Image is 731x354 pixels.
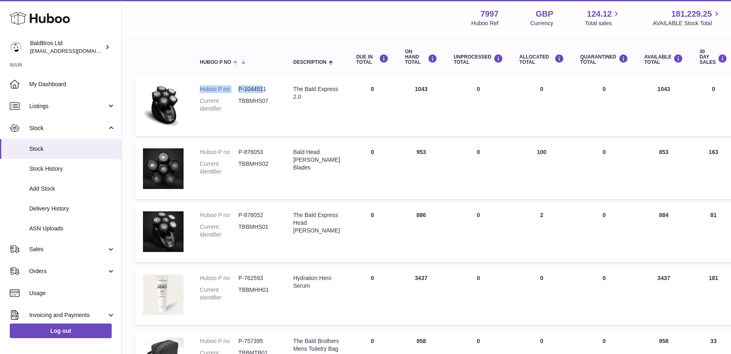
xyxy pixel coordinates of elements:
[603,275,606,281] span: 0
[585,20,621,27] span: Total sales
[446,266,511,325] td: 0
[29,267,107,275] span: Orders
[511,203,572,262] td: 2
[143,274,184,315] img: product image
[636,203,692,262] td: 884
[587,9,612,20] span: 124.12
[454,54,503,65] div: UNPROCESSED Total
[200,85,238,93] dt: Huboo P no
[471,20,499,27] div: Huboo Ref
[200,160,238,176] dt: Current identifier
[636,140,692,199] td: 853
[653,9,721,27] a: 181,229.25 AVAILABLE Stock Total
[238,274,277,282] dd: P-762593
[699,49,727,65] div: 30 DAY SALES
[348,266,397,325] td: 0
[511,140,572,199] td: 100
[446,140,511,199] td: 0
[397,77,446,136] td: 1043
[603,338,606,344] span: 0
[536,9,553,20] strong: GBP
[405,49,437,65] div: ON HAND Total
[644,54,683,65] div: AVAILABLE Total
[293,148,340,172] div: Bald Head [PERSON_NAME] Blades
[446,77,511,136] td: 0
[238,223,277,239] dd: TBBMHS01
[511,77,572,136] td: 0
[29,102,107,110] span: Listings
[238,85,277,93] dd: P-1044511
[293,211,340,235] div: The Bald Express Head [PERSON_NAME]
[397,140,446,199] td: 953
[200,274,238,282] dt: Huboo P no
[29,145,115,153] span: Stock
[200,337,238,345] dt: Huboo P no
[143,85,184,126] img: product image
[293,60,327,65] span: Description
[397,266,446,325] td: 3437
[29,185,115,193] span: Add Stock
[29,225,115,232] span: ASN Uploads
[293,337,340,353] div: The Bald Brothers Mens Toiletry Bag
[200,223,238,239] dt: Current identifier
[30,48,119,54] span: [EMAIL_ADDRESS][DOMAIN_NAME]
[585,9,621,27] a: 124.12 Total sales
[200,60,231,65] span: Huboo P no
[348,203,397,262] td: 0
[671,9,712,20] span: 181,229.25
[200,211,238,219] dt: Huboo P no
[603,212,606,218] span: 0
[293,85,340,101] div: The Bald Express 2.0
[143,148,184,189] img: product image
[29,80,115,88] span: My Dashboard
[348,140,397,199] td: 0
[30,39,103,55] div: BaldBros Ltd
[603,149,606,155] span: 0
[238,211,277,219] dd: P-876052
[200,148,238,156] dt: Huboo P no
[10,324,112,338] a: Log out
[10,41,22,53] img: baldbrothersblog@gmail.com
[603,86,606,92] span: 0
[636,77,692,136] td: 1043
[29,205,115,213] span: Delivery History
[530,20,554,27] div: Currency
[238,160,277,176] dd: TBBMHS02
[356,54,389,65] div: DUE IN TOTAL
[653,20,721,27] span: AVAILABLE Stock Total
[238,97,277,113] dd: TBBMHS07
[29,245,107,253] span: Sales
[580,54,628,65] div: QUARANTINED Total
[293,274,340,290] div: Hydration Hero Serum
[200,97,238,113] dt: Current identifier
[511,266,572,325] td: 0
[29,311,107,319] span: Invoicing and Payments
[29,124,107,132] span: Stock
[480,9,499,20] strong: 7997
[238,148,277,156] dd: P-876053
[29,165,115,173] span: Stock History
[348,77,397,136] td: 0
[200,286,238,302] dt: Current identifier
[238,286,277,302] dd: TBBMHH01
[143,211,184,252] img: product image
[519,54,564,65] div: ALLOCATED Total
[397,203,446,262] td: 886
[29,289,115,297] span: Usage
[446,203,511,262] td: 0
[636,266,692,325] td: 3437
[238,337,277,345] dd: P-757395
